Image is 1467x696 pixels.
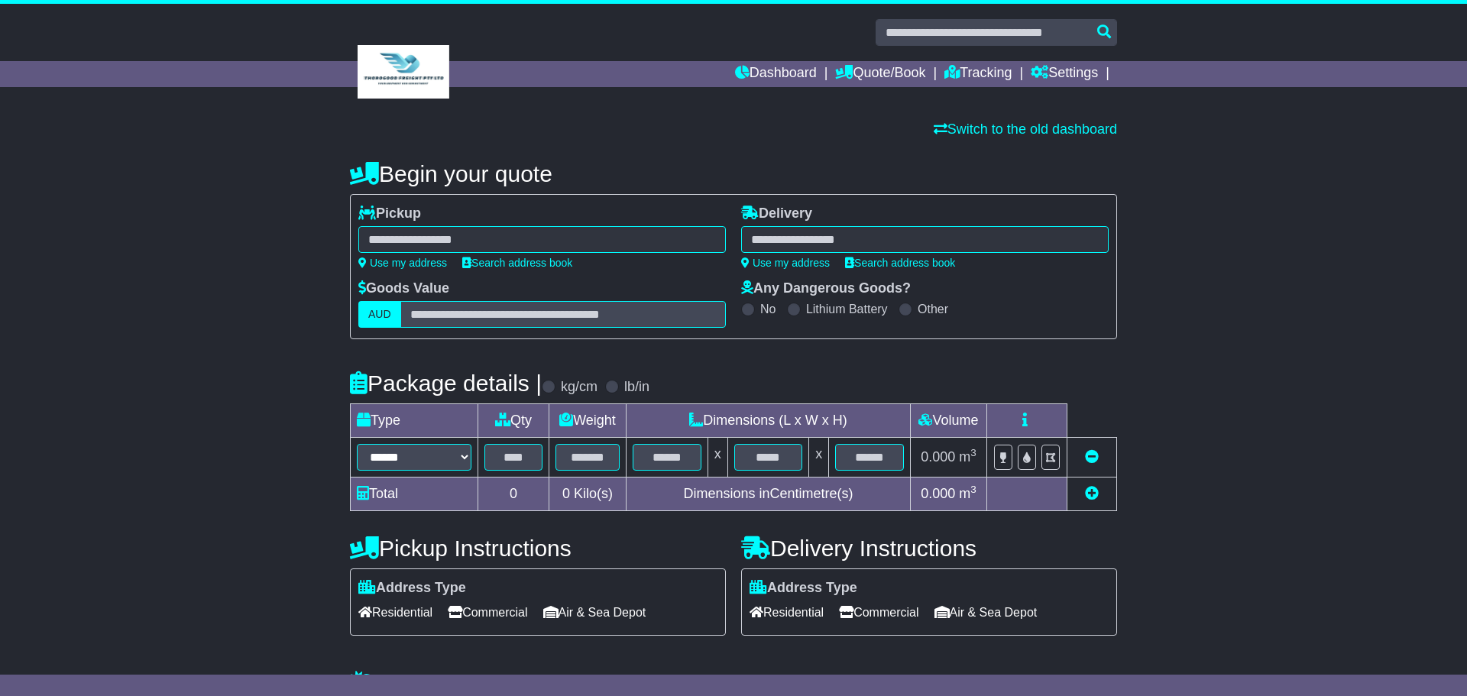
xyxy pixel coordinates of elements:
[626,404,910,438] td: Dimensions (L x W x H)
[741,536,1117,561] h4: Delivery Instructions
[921,486,955,501] span: 0.000
[626,477,910,511] td: Dimensions in Centimetre(s)
[750,601,824,624] span: Residential
[839,601,918,624] span: Commercial
[358,580,466,597] label: Address Type
[970,447,976,458] sup: 3
[741,206,812,222] label: Delivery
[970,484,976,495] sup: 3
[478,404,549,438] td: Qty
[351,477,478,511] td: Total
[741,257,830,269] a: Use my address
[448,601,527,624] span: Commercial
[624,379,649,396] label: lb/in
[350,161,1117,186] h4: Begin your quote
[549,404,627,438] td: Weight
[358,280,449,297] label: Goods Value
[358,206,421,222] label: Pickup
[358,257,447,269] a: Use my address
[735,61,817,87] a: Dashboard
[350,670,1117,695] h4: Warranty & Insurance
[549,477,627,511] td: Kilo(s)
[543,601,646,624] span: Air & Sea Depot
[835,61,925,87] a: Quote/Book
[358,301,401,328] label: AUD
[934,121,1117,137] a: Switch to the old dashboard
[351,404,478,438] td: Type
[562,486,570,501] span: 0
[934,601,1038,624] span: Air & Sea Depot
[350,371,542,396] h4: Package details |
[350,536,726,561] h4: Pickup Instructions
[918,302,948,316] label: Other
[944,61,1012,87] a: Tracking
[1085,449,1099,465] a: Remove this item
[760,302,776,316] label: No
[741,280,911,297] label: Any Dangerous Goods?
[959,449,976,465] span: m
[845,257,955,269] a: Search address book
[561,379,597,396] label: kg/cm
[358,601,432,624] span: Residential
[750,580,857,597] label: Address Type
[809,438,829,477] td: x
[806,302,888,316] label: Lithium Battery
[708,438,727,477] td: x
[478,477,549,511] td: 0
[1031,61,1098,87] a: Settings
[921,449,955,465] span: 0.000
[910,404,986,438] td: Volume
[959,486,976,501] span: m
[1085,486,1099,501] a: Add new item
[462,257,572,269] a: Search address book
